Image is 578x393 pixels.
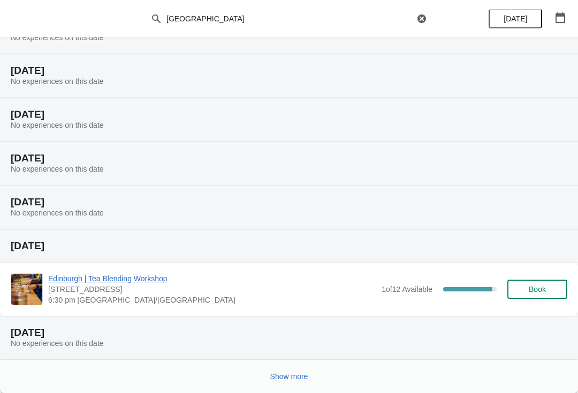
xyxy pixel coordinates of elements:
span: No experiences on this date [11,77,104,86]
span: Edinburgh | Tea Blending Workshop [48,273,376,284]
span: No experiences on this date [11,33,104,42]
span: No experiences on this date [11,165,104,173]
span: 1 of 12 Available [382,285,432,294]
button: [DATE] [489,9,542,28]
span: No experiences on this date [11,121,104,129]
h2: [DATE] [11,109,567,120]
h2: [DATE] [11,241,567,251]
h2: [DATE] [11,153,567,164]
span: Show more [270,372,308,381]
input: Search [166,9,414,28]
span: 6:30 pm [GEOGRAPHIC_DATA]/[GEOGRAPHIC_DATA] [48,295,376,305]
h2: [DATE] [11,197,567,207]
span: Book [529,285,546,294]
h2: [DATE] [11,65,567,76]
span: No experiences on this date [11,209,104,217]
span: [STREET_ADDRESS] [48,284,376,295]
span: [DATE] [504,14,527,23]
h2: [DATE] [11,327,567,338]
img: Edinburgh | Tea Blending Workshop | 89 Rose Street, Edinburgh, EH2 3DT | 6:30 pm Europe/London [11,274,42,305]
button: Clear [416,13,427,24]
button: Show more [266,367,313,386]
span: No experiences on this date [11,339,104,348]
button: Book [507,280,567,299]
